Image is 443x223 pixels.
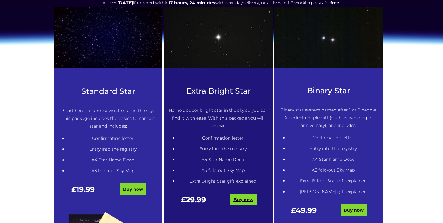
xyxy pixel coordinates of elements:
li: Extra Bright Star gift explained [288,177,379,185]
span: 19.99 [76,185,95,194]
h3: Binary Star [279,86,379,95]
span: 49.99 [296,206,317,215]
div: £ [168,196,218,210]
li: A3 fold-out Sky Map [288,166,379,174]
li: [PERSON_NAME] gift explained [288,188,379,196]
li: Entry into the registry [178,145,268,153]
li: Confirmation letter [178,134,268,142]
h3: Extra Bright Star [168,87,268,95]
p: Start here to name a visible star in the sky. This package includes the basics to name a star and... [58,107,158,130]
li: Entry into the registry [67,145,158,153]
a: Buy now [230,194,257,205]
li: A4 Star Name Deed [178,156,268,164]
p: Name a super bright star in the sky so you can find it with ease. With this package you will rece... [168,107,268,130]
a: Buy now [341,204,367,216]
li: Entry into the registry [288,145,379,152]
li: Confirmation letter [67,135,158,142]
span: 29.99 [186,195,206,204]
li: A3 fold-out Sky Map [178,167,268,174]
div: £ [279,206,329,220]
li: Confirmation letter [288,134,379,142]
h3: Standard Star [58,87,158,96]
p: Binary star system named after 1 or 2 people. A perfect couple gift (such as wedding or anniversa... [279,106,379,129]
li: A4 Star Name Deed [67,156,158,164]
img: 1 [54,7,162,68]
img: Winnecke_4 [274,7,383,68]
li: Extra Bright Star gift explained [178,177,268,185]
img: betelgeuse-star-987396640-afd328ff2f774d769c56ed59ca336eb4 [164,7,273,68]
div: £ [58,185,108,199]
a: Buy now [120,183,146,195]
li: A3 fold-out Sky Map [67,167,158,175]
li: A4 Star Name Deed [288,156,379,163]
